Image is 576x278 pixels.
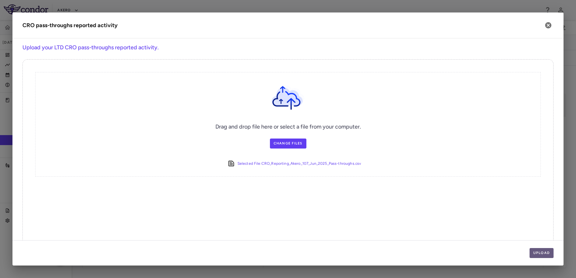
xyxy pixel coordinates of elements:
h6: Upload your LTD CRO pass-throughs reported activity. [22,43,554,52]
a: Selected File:CRO_Reporting_Akero_107_Jun_2025_Pass-throughs.csv [238,160,361,168]
div: CRO pass-throughs reported activity [22,21,118,30]
label: Change Files [270,139,306,149]
h6: Drag and drop file here or select a file from your computer. [215,123,361,131]
button: Upload [530,248,554,258]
